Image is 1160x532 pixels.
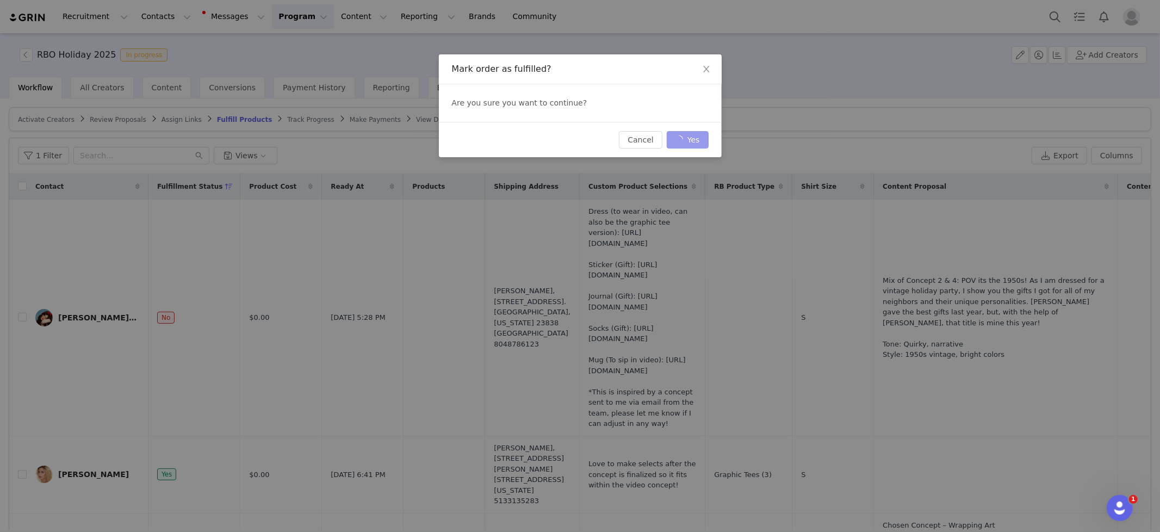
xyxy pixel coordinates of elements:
button: Cancel [619,131,662,149]
button: Close [691,54,722,85]
iframe: Intercom live chat [1107,495,1133,521]
i: icon: close [702,65,711,73]
div: Are you sure you want to continue? [439,84,722,122]
span: 1 [1129,495,1138,504]
div: Mark order as fulfilled? [452,63,709,75]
